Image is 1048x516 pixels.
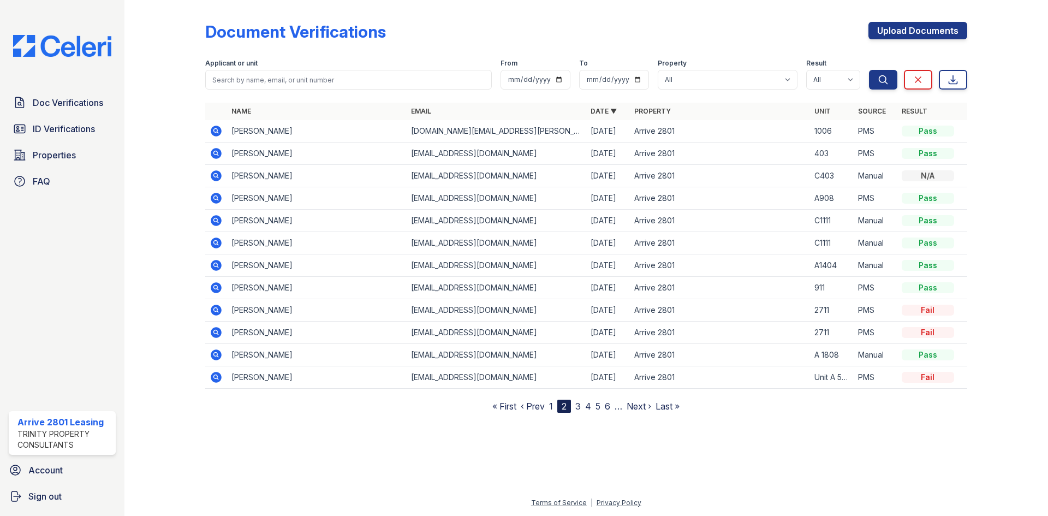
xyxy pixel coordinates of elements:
[854,299,897,322] td: PMS
[407,254,586,277] td: [EMAIL_ADDRESS][DOMAIN_NAME]
[615,400,622,413] span: …
[656,401,680,412] a: Last »
[854,120,897,143] td: PMS
[33,149,76,162] span: Properties
[810,322,854,344] td: 2711
[586,210,630,232] td: [DATE]
[227,299,407,322] td: [PERSON_NAME]
[579,59,588,68] label: To
[407,277,586,299] td: [EMAIL_ADDRESS][DOMAIN_NAME]
[501,59,517,68] label: From
[854,322,897,344] td: PMS
[630,277,809,299] td: Arrive 2801
[810,210,854,232] td: C1111
[407,165,586,187] td: [EMAIL_ADDRESS][DOMAIN_NAME]
[806,59,826,68] label: Result
[33,122,95,135] span: ID Verifications
[596,401,600,412] a: 5
[854,254,897,277] td: Manual
[227,322,407,344] td: [PERSON_NAME]
[33,96,103,109] span: Doc Verifications
[586,120,630,143] td: [DATE]
[902,349,954,360] div: Pass
[630,143,809,165] td: Arrive 2801
[227,143,407,165] td: [PERSON_NAME]
[597,499,641,507] a: Privacy Policy
[28,464,63,477] span: Account
[630,344,809,366] td: Arrive 2801
[227,120,407,143] td: [PERSON_NAME]
[586,366,630,389] td: [DATE]
[9,144,116,166] a: Properties
[810,120,854,143] td: 1006
[591,107,617,115] a: Date ▼
[902,193,954,204] div: Pass
[630,210,809,232] td: Arrive 2801
[902,126,954,137] div: Pass
[227,277,407,299] td: [PERSON_NAME]
[407,344,586,366] td: [EMAIL_ADDRESS][DOMAIN_NAME]
[902,372,954,383] div: Fail
[586,187,630,210] td: [DATE]
[531,499,587,507] a: Terms of Service
[630,165,809,187] td: Arrive 2801
[902,215,954,226] div: Pass
[868,22,967,39] a: Upload Documents
[586,322,630,344] td: [DATE]
[630,366,809,389] td: Arrive 2801
[205,70,492,90] input: Search by name, email, or unit number
[902,148,954,159] div: Pass
[586,232,630,254] td: [DATE]
[586,299,630,322] td: [DATE]
[28,490,62,503] span: Sign out
[630,120,809,143] td: Arrive 2801
[17,416,111,429] div: Arrive 2801 Leasing
[407,322,586,344] td: [EMAIL_ADDRESS][DOMAIN_NAME]
[630,232,809,254] td: Arrive 2801
[586,165,630,187] td: [DATE]
[407,232,586,254] td: [EMAIL_ADDRESS][DOMAIN_NAME]
[854,277,897,299] td: PMS
[902,305,954,316] div: Fail
[9,92,116,114] a: Doc Verifications
[4,485,120,507] a: Sign out
[407,187,586,210] td: [EMAIL_ADDRESS][DOMAIN_NAME]
[227,210,407,232] td: [PERSON_NAME]
[810,299,854,322] td: 2711
[9,118,116,140] a: ID Verifications
[586,143,630,165] td: [DATE]
[634,107,671,115] a: Property
[605,401,610,412] a: 6
[630,254,809,277] td: Arrive 2801
[902,238,954,248] div: Pass
[902,107,927,115] a: Result
[227,232,407,254] td: [PERSON_NAME]
[854,143,897,165] td: PMS
[549,401,553,412] a: 1
[810,344,854,366] td: A 1808
[810,366,854,389] td: Unit A 508
[630,299,809,322] td: Arrive 2801
[4,35,120,57] img: CE_Logo_Blue-a8612792a0a2168367f1c8372b55b34899dd931a85d93a1a3d3e32e68fde9ad4.png
[205,59,258,68] label: Applicant or unit
[4,459,120,481] a: Account
[492,401,516,412] a: « First
[630,322,809,344] td: Arrive 2801
[814,107,831,115] a: Unit
[227,344,407,366] td: [PERSON_NAME]
[627,401,651,412] a: Next ›
[586,254,630,277] td: [DATE]
[854,165,897,187] td: Manual
[858,107,886,115] a: Source
[810,187,854,210] td: A908
[810,232,854,254] td: C1111
[205,22,386,41] div: Document Verifications
[902,282,954,293] div: Pass
[810,143,854,165] td: 403
[407,120,586,143] td: [DOMAIN_NAME][EMAIL_ADDRESS][PERSON_NAME][DOMAIN_NAME]
[902,327,954,338] div: Fail
[854,344,897,366] td: Manual
[407,143,586,165] td: [EMAIL_ADDRESS][DOMAIN_NAME]
[407,366,586,389] td: [EMAIL_ADDRESS][DOMAIN_NAME]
